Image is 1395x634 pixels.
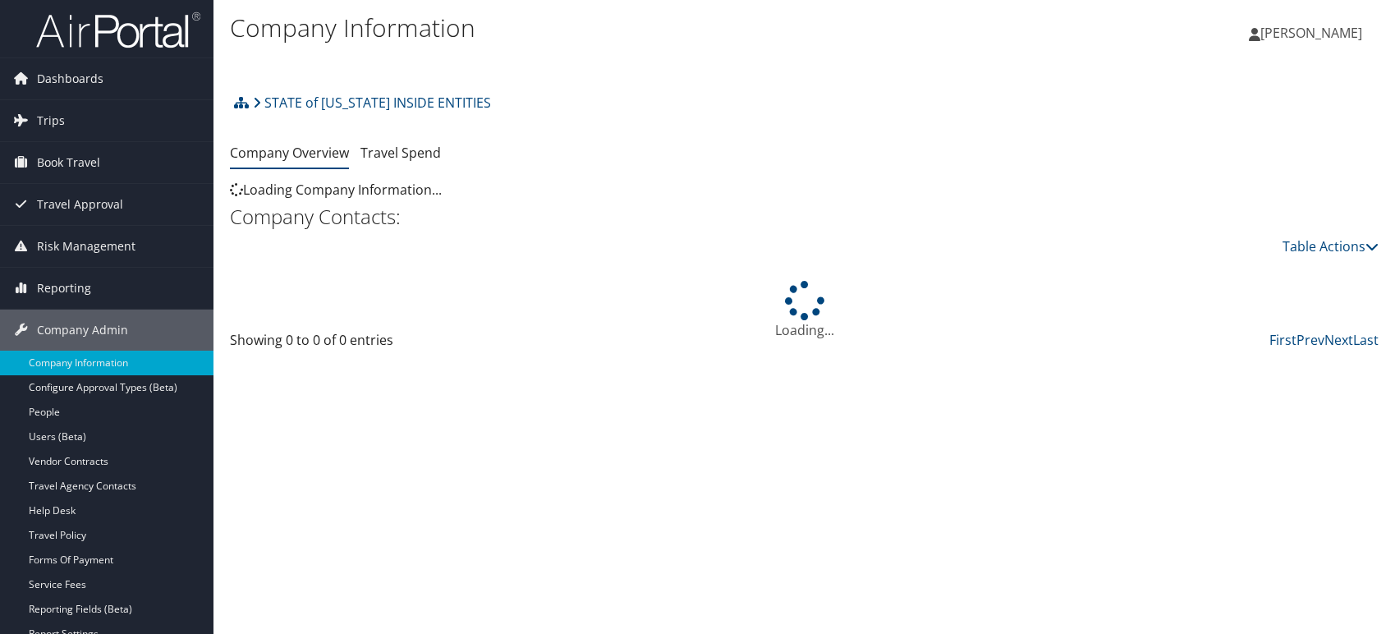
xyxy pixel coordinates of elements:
a: [PERSON_NAME] [1249,8,1379,57]
a: Company Overview [230,144,349,162]
div: Showing 0 to 0 of 0 entries [230,330,498,358]
div: Loading... [230,281,1379,340]
a: Next [1324,331,1353,349]
span: [PERSON_NAME] [1260,24,1362,42]
a: Prev [1296,331,1324,349]
span: Risk Management [37,226,135,267]
span: Dashboards [37,58,103,99]
span: Company Admin [37,310,128,351]
a: First [1269,331,1296,349]
a: Table Actions [1283,237,1379,255]
span: Loading Company Information... [230,181,442,199]
a: Last [1353,331,1379,349]
span: Book Travel [37,142,100,183]
h2: Company Contacts: [230,203,1379,231]
a: Travel Spend [360,144,441,162]
span: Trips [37,100,65,141]
span: Travel Approval [37,184,123,225]
a: STATE of [US_STATE] INSIDE ENTITIES [253,86,491,119]
span: Reporting [37,268,91,309]
img: airportal-logo.png [36,11,200,49]
h1: Company Information [230,11,996,45]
